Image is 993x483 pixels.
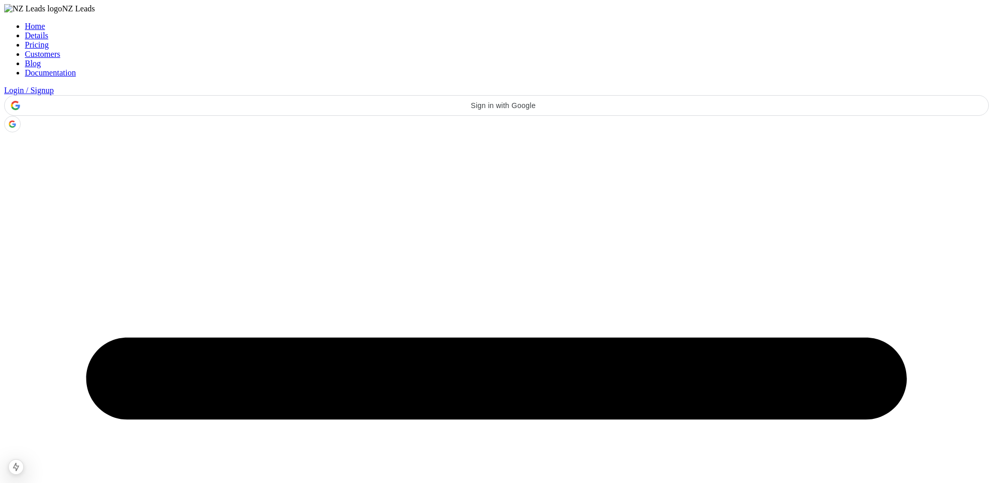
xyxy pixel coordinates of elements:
[25,50,60,58] a: Customers
[62,4,95,13] span: NZ Leads
[24,101,982,110] span: Sign in with Google
[25,22,45,31] a: Home
[4,4,62,13] img: NZ Leads logo
[4,95,989,116] div: Sign in with Google
[25,31,48,40] a: Details
[25,68,76,77] a: Documentation
[25,40,49,49] a: Pricing
[4,86,54,95] a: Login / Signup
[25,59,41,68] a: Blog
